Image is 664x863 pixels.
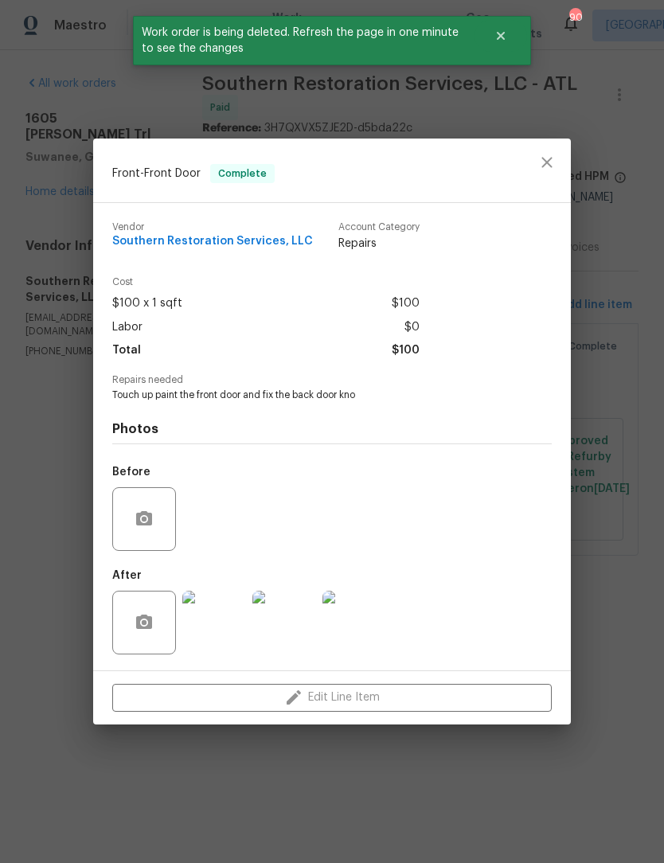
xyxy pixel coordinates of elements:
[112,222,313,232] span: Vendor
[392,292,420,315] span: $100
[112,292,182,315] span: $100 x 1 sqft
[112,421,552,437] h4: Photos
[112,316,143,339] span: Labor
[569,10,580,25] div: 90
[133,16,475,65] span: Work order is being deleted. Refresh the page in one minute to see the changes
[112,389,508,402] span: Touch up paint the front door and fix the back door kno
[112,236,313,248] span: Southern Restoration Services, LLC
[212,166,273,182] span: Complete
[112,339,141,362] span: Total
[404,316,420,339] span: $0
[475,20,527,52] button: Close
[112,467,150,478] h5: Before
[338,222,420,232] span: Account Category
[112,570,142,581] h5: After
[528,143,566,182] button: close
[112,168,201,179] span: Front - Front Door
[392,339,420,362] span: $100
[112,277,420,287] span: Cost
[112,375,552,385] span: Repairs needed
[338,236,420,252] span: Repairs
